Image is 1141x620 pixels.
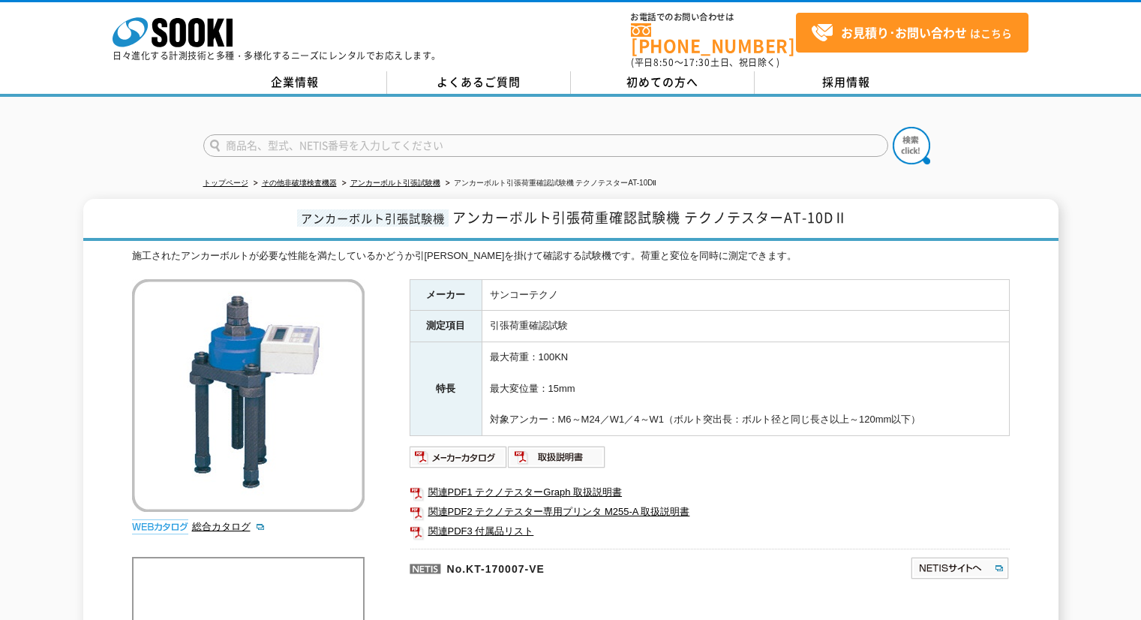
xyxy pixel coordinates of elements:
[571,71,755,94] a: 初めての方へ
[508,445,606,469] img: 取扱説明書
[796,13,1028,53] a: お見積り･お問い合わせはこちら
[410,522,1010,541] a: 関連PDF3 付属品リスト
[203,179,248,187] a: トップページ
[262,179,337,187] a: その他非破壊検査機器
[410,311,482,342] th: 測定項目
[893,127,930,164] img: btn_search.png
[132,248,1010,264] div: 施工されたアンカーボルトが必要な性能を満たしているかどうか引[PERSON_NAME]を掛けて確認する試験機です。荷重と変位を同時に測定できます。
[482,311,1009,342] td: 引張荷重確認試験
[631,13,796,22] span: お電話でのお問い合わせは
[482,279,1009,311] td: サンコーテクノ
[410,483,1010,502] a: 関連PDF1 テクノテスターGraph 取扱説明書
[410,455,508,466] a: メーカーカタログ
[910,556,1010,580] img: NETISサイトへ
[508,455,606,466] a: 取扱説明書
[410,342,482,436] th: 特長
[755,71,938,94] a: 採用情報
[203,71,387,94] a: 企業情報
[683,56,710,69] span: 17:30
[452,207,848,227] span: アンカーボルト引張荷重確認試験機 テクノテスターAT-10DⅡ
[410,279,482,311] th: メーカー
[482,342,1009,436] td: 最大荷重：100KN 最大変位量：15mm 対象アンカー：M6～M24／W1／4～W1（ボルト突出長：ボルト径と同じ長さ以上～120mm以下）
[410,549,765,585] p: No.KT-170007-VE
[841,23,967,41] strong: お見積り･お問い合わせ
[132,519,188,534] img: webカタログ
[132,279,365,512] img: アンカーボルト引張荷重確認試験機 テクノテスターAT-10DⅡ
[350,179,440,187] a: アンカーボルト引張試験機
[653,56,674,69] span: 8:50
[113,51,441,60] p: 日々進化する計測技術と多種・多様化するニーズにレンタルでお応えします。
[410,502,1010,522] a: 関連PDF2 テクノテスター専用プリンタ M255-A 取扱説明書
[631,23,796,54] a: [PHONE_NUMBER]
[626,74,698,90] span: 初めての方へ
[811,22,1012,44] span: はこちら
[410,445,508,469] img: メーカーカタログ
[297,209,449,227] span: アンカーボルト引張試験機
[387,71,571,94] a: よくあるご質問
[631,56,779,69] span: (平日 ～ 土日、祝日除く)
[203,134,888,157] input: 商品名、型式、NETIS番号を入力してください
[192,521,266,532] a: 総合カタログ
[443,176,657,191] li: アンカーボルト引張荷重確認試験機 テクノテスターAT-10DⅡ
